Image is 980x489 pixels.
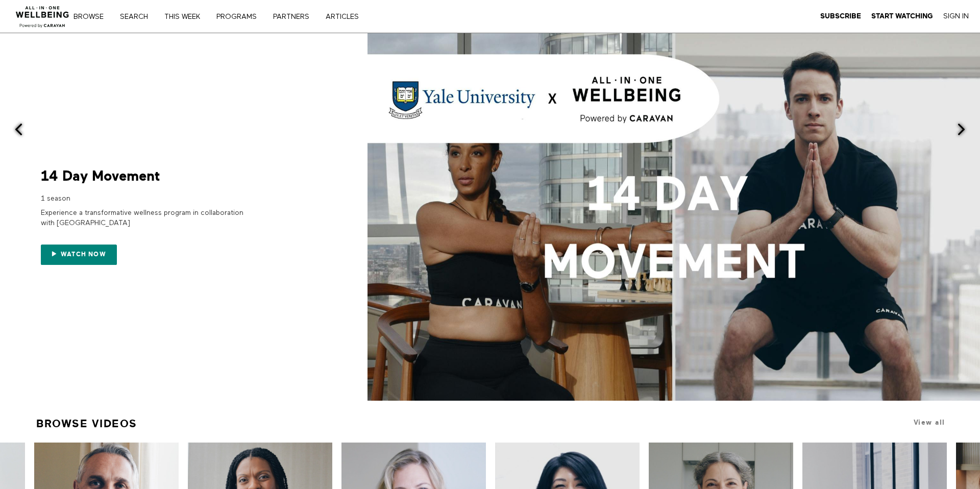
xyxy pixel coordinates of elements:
a: View all [914,419,945,426]
a: Search [116,13,159,20]
a: THIS WEEK [161,13,211,20]
a: Start Watching [871,12,933,21]
strong: Subscribe [820,12,861,20]
nav: Primary [81,11,380,21]
a: ARTICLES [322,13,370,20]
a: PROGRAMS [213,13,267,20]
strong: Start Watching [871,12,933,20]
a: Browse Videos [36,413,137,434]
a: PARTNERS [269,13,320,20]
a: Sign In [943,12,969,21]
a: Subscribe [820,12,861,21]
a: Browse [70,13,114,20]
